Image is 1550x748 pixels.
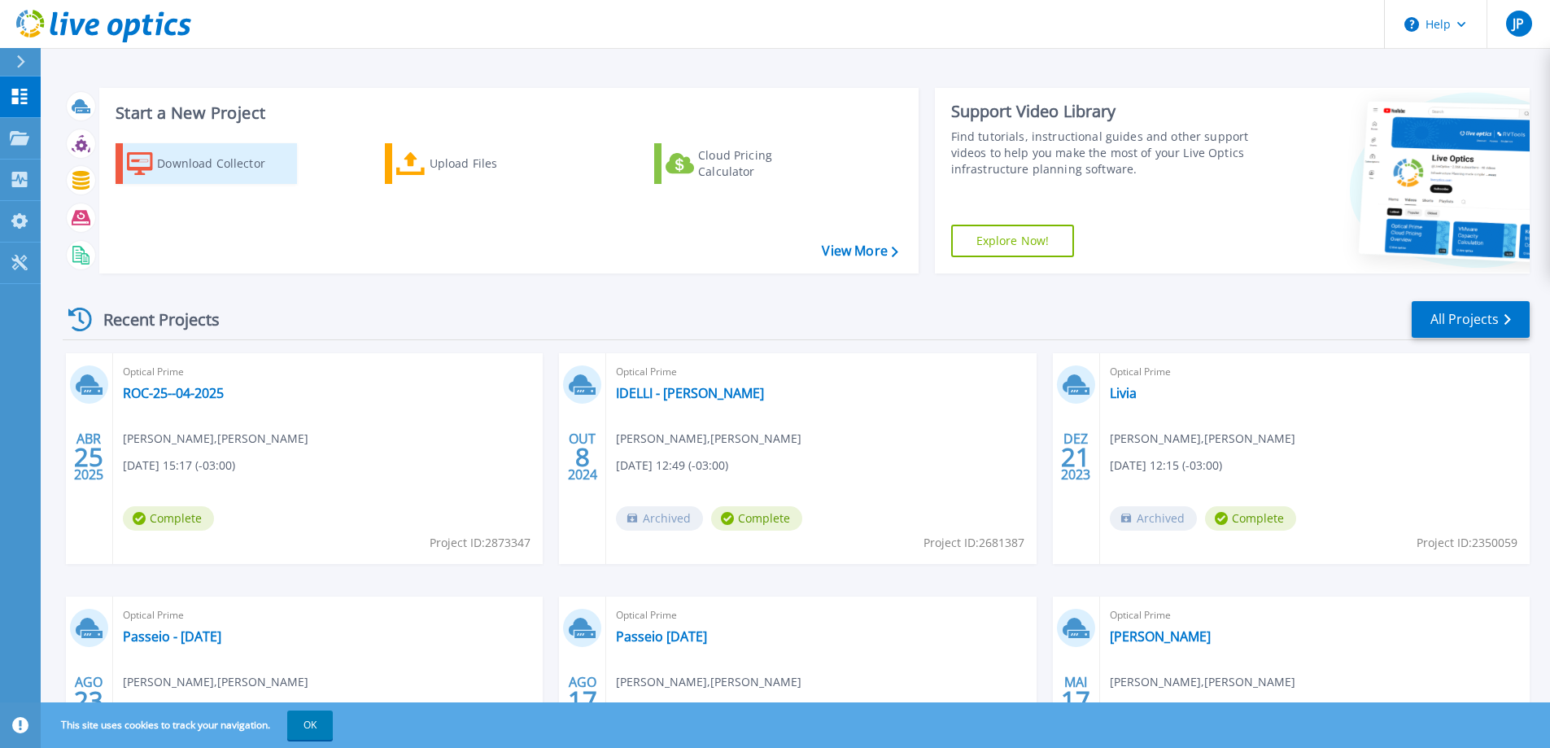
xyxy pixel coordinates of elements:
span: [DATE] 12:49 (-03:00) [616,457,728,475]
div: MAI 2023 [1060,671,1091,730]
span: 23 [74,693,103,707]
button: OK [287,711,333,740]
span: [DATE] 12:15 (-03:00) [1110,457,1222,475]
span: Optical Prime [616,606,1026,624]
a: Cloud Pricing Calculator [654,143,836,184]
span: [DATE] 17:51 (-03:00) [123,700,235,718]
div: AGO 2023 [73,671,104,730]
div: Upload Files [430,147,560,180]
a: Upload Files [385,143,566,184]
a: Explore Now! [951,225,1075,257]
span: [DATE] 01:49 (-03:00) [616,700,728,718]
span: 8 [575,450,590,464]
div: AGO 2023 [567,671,598,730]
a: Passeio [DATE] [616,628,707,645]
div: ABR 2025 [73,427,104,487]
span: Project ID: 2681387 [923,534,1024,552]
span: Optical Prime [616,363,1026,381]
span: JP [1513,17,1524,30]
div: Support Video Library [951,101,1255,122]
div: Download Collector [157,147,287,180]
span: 25 [74,450,103,464]
span: [PERSON_NAME] , [PERSON_NAME] [616,673,801,691]
div: Find tutorials, instructional guides and other support videos to help you make the most of your L... [951,129,1255,177]
h3: Start a New Project [116,104,897,122]
span: 21 [1061,450,1090,464]
span: Project ID: 2350059 [1417,534,1517,552]
span: [DATE] 15:17 (-03:00) [123,457,235,475]
span: Archived [616,506,703,531]
span: This site uses cookies to track your navigation. [45,711,333,740]
div: DEZ 2023 [1060,427,1091,487]
span: 17 [1061,693,1090,707]
div: OUT 2024 [567,427,598,487]
a: Livia [1110,385,1137,401]
span: Project ID: 2873347 [430,534,530,552]
a: Download Collector [116,143,297,184]
a: [PERSON_NAME] [1110,628,1211,645]
span: Optical Prime [1110,606,1520,624]
span: Archived [1110,506,1197,531]
span: Complete [711,506,802,531]
span: 17 [568,693,597,707]
div: Recent Projects [63,300,242,339]
span: Optical Prime [1110,363,1520,381]
span: [PERSON_NAME] , [PERSON_NAME] [123,430,308,448]
span: [PERSON_NAME] , [PERSON_NAME] [1110,430,1295,448]
span: [PERSON_NAME] , [PERSON_NAME] [616,430,801,448]
a: View More [822,243,897,259]
span: [DATE] 18:36 (-03:00) [1110,700,1222,718]
span: Optical Prime [123,363,533,381]
span: Optical Prime [123,606,533,624]
span: [PERSON_NAME] , [PERSON_NAME] [1110,673,1295,691]
span: Complete [123,506,214,531]
a: Passeio - [DATE] [123,628,221,645]
a: IDELLI - [PERSON_NAME] [616,385,764,401]
a: ROC-25--04-2025 [123,385,224,401]
span: [PERSON_NAME] , [PERSON_NAME] [123,673,308,691]
span: Complete [1205,506,1296,531]
a: All Projects [1412,301,1530,338]
div: Cloud Pricing Calculator [698,147,828,180]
